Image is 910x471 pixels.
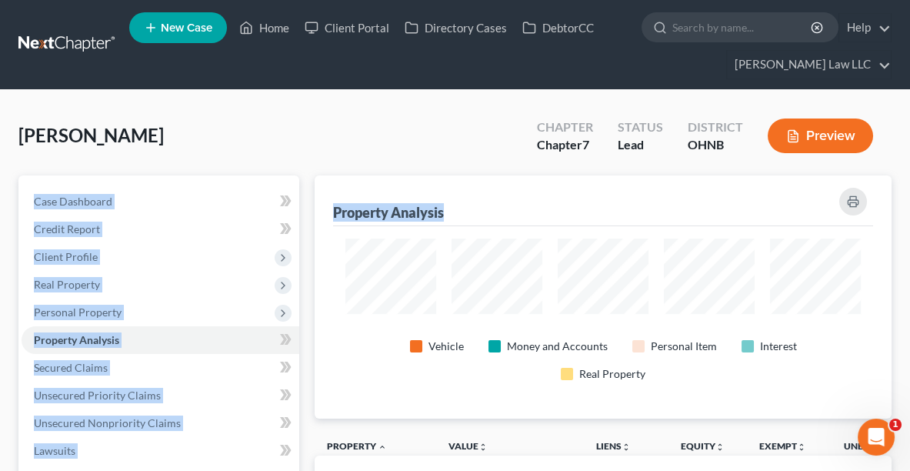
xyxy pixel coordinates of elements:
a: Credit Report [22,215,299,243]
span: Client Profile [34,250,98,263]
div: Status [618,119,663,136]
div: Vehicle [428,339,464,354]
span: 1 [889,419,902,431]
span: Lawsuits [34,444,75,457]
span: 7 [582,137,589,152]
div: Interest [760,339,797,354]
a: Unexemptunfold_more [844,440,905,452]
a: Unsecured Priority Claims [22,382,299,409]
div: Lead [618,136,663,154]
a: Equityunfold_more [681,440,725,452]
i: unfold_more [478,443,488,452]
div: Real Property [579,366,645,382]
span: Unsecured Nonpriority Claims [34,416,181,429]
span: [PERSON_NAME] [18,124,164,146]
div: Chapter [537,136,593,154]
div: Property Analysis [333,203,444,222]
span: New Case [161,22,212,34]
a: Unsecured Nonpriority Claims [22,409,299,437]
span: Personal Property [34,306,122,319]
a: Home [232,14,297,42]
a: Case Dashboard [22,188,299,215]
i: unfold_more [715,443,725,452]
div: OHNB [688,136,743,154]
a: DebtorCC [515,14,602,42]
i: unfold_more [797,443,806,452]
iframe: Intercom live chat [858,419,895,456]
a: Exemptunfold_more [759,440,806,452]
span: Credit Report [34,222,100,235]
div: District [688,119,743,136]
a: Property Analysis [22,326,299,354]
span: Unsecured Priority Claims [34,389,161,402]
i: expand_less [378,443,387,452]
div: Chapter [537,119,593,136]
i: unfold_more [622,443,631,452]
span: Secured Claims [34,361,108,374]
input: Search by name... [672,13,813,42]
a: [PERSON_NAME] Law LLC [727,51,891,78]
a: Lawsuits [22,437,299,465]
span: Real Property [34,278,100,291]
div: Personal Item [651,339,717,354]
a: Help [839,14,891,42]
a: Client Portal [297,14,397,42]
span: Case Dashboard [34,195,112,208]
a: Liensunfold_more [596,440,631,452]
a: Secured Claims [22,354,299,382]
a: Directory Cases [397,14,515,42]
button: Preview [768,119,873,153]
a: Valueunfold_more [448,440,488,452]
div: Money and Accounts [507,339,608,354]
span: Property Analysis [34,333,119,346]
a: Property expand_less [327,440,387,452]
